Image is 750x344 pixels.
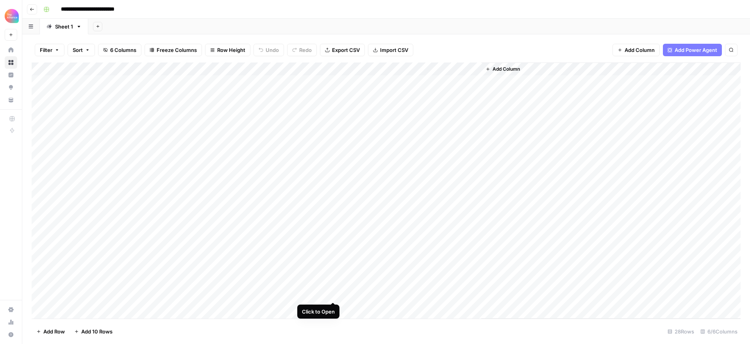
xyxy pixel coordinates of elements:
button: Add Row [32,325,70,338]
button: Add Column [482,64,523,74]
button: Add 10 Rows [70,325,117,338]
button: Redo [287,44,317,56]
a: Insights [5,69,17,81]
a: Your Data [5,94,17,106]
button: Import CSV [368,44,413,56]
span: Add 10 Rows [81,328,112,335]
span: Freeze Columns [157,46,197,54]
img: Alliance Logo [5,9,19,23]
button: Row Height [205,44,250,56]
button: 6 Columns [98,44,141,56]
span: Add Column [625,46,655,54]
a: Usage [5,316,17,328]
span: 6 Columns [110,46,136,54]
button: Undo [254,44,284,56]
div: 28 Rows [664,325,697,338]
span: Filter [40,46,52,54]
div: Sheet 1 [55,23,73,30]
a: Browse [5,56,17,69]
button: Add Power Agent [663,44,722,56]
button: Workspace: Alliance [5,6,17,26]
span: Undo [266,46,279,54]
button: Export CSV [320,44,365,56]
button: Sort [68,44,95,56]
span: Sort [73,46,83,54]
div: 6/6 Columns [697,325,741,338]
button: Filter [35,44,64,56]
button: Add Column [612,44,660,56]
a: Settings [5,303,17,316]
button: Help + Support [5,328,17,341]
span: Add Column [493,66,520,73]
div: Click to Open [302,308,335,315]
span: Import CSV [380,46,408,54]
a: Sheet 1 [40,19,88,34]
a: Opportunities [5,81,17,94]
a: Home [5,44,17,56]
span: Add Row [43,328,65,335]
button: Freeze Columns [145,44,202,56]
span: Redo [299,46,312,54]
span: Add Power Agent [675,46,717,54]
span: Row Height [217,46,245,54]
span: Export CSV [332,46,360,54]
